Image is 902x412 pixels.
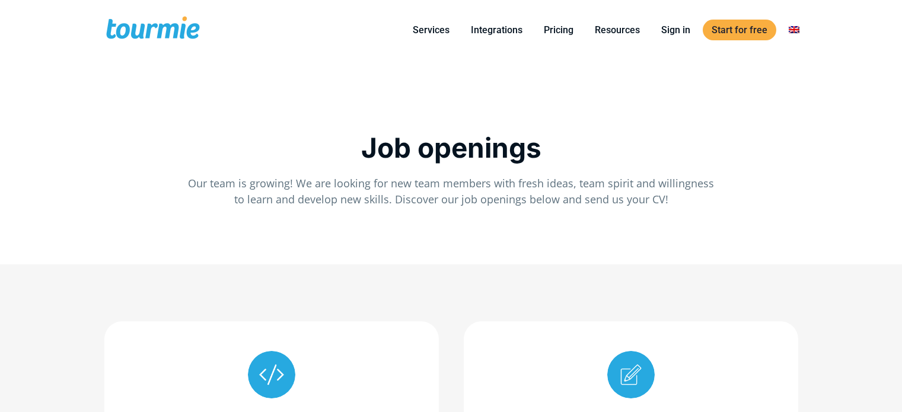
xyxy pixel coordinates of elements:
a: Integrations [462,23,531,37]
a: Services [404,23,458,37]
a: Pricing [535,23,582,37]
span: Job openings [361,131,541,164]
a: Switch to [780,23,808,37]
span: Our team is growing! We are looking for new team members with fresh ideas, team spirit and willin... [188,176,714,206]
a: Start for free [703,20,776,40]
a: Resources [586,23,649,37]
a: Sign in [652,23,699,37]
